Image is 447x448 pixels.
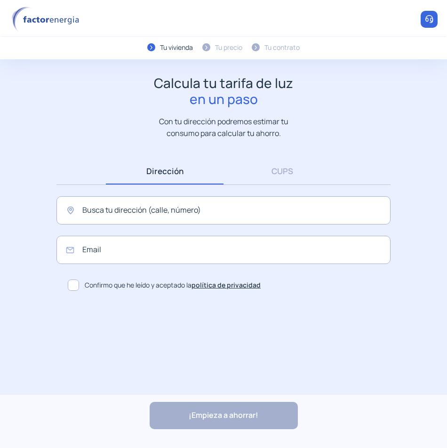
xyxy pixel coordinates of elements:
a: CUPS [223,158,341,184]
a: política de privacidad [192,280,261,289]
h1: Calcula tu tarifa de luz [154,75,293,107]
div: Tu precio [215,42,242,53]
img: logo factor [9,7,85,32]
div: Tu vivienda [160,42,193,53]
p: Con tu dirección podremos estimar tu consumo para calcular tu ahorro. [150,116,298,139]
span: Confirmo que he leído y aceptado la [85,280,261,290]
span: en un paso [154,91,293,107]
img: llamar [424,15,434,24]
div: Tu contrato [264,42,300,53]
a: Dirección [106,158,223,184]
